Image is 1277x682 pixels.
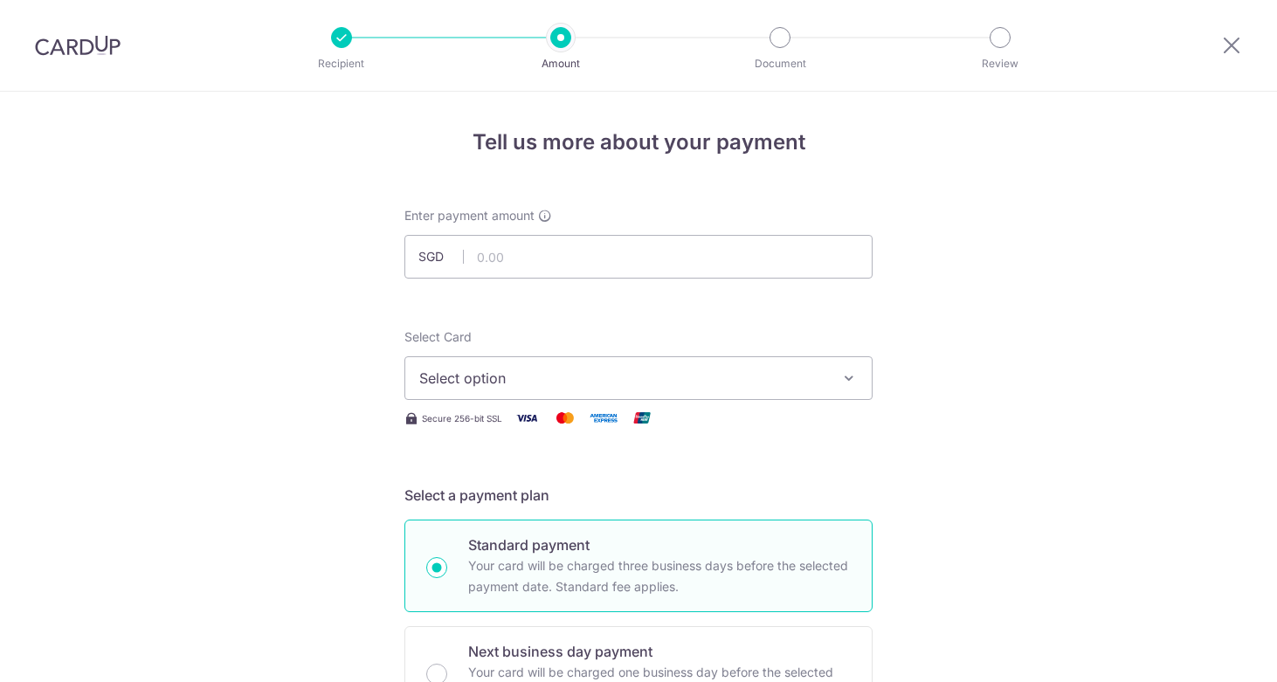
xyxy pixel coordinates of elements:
[404,356,873,400] button: Select option
[422,411,502,425] span: Secure 256-bit SSL
[419,368,826,389] span: Select option
[935,55,1065,72] p: Review
[509,407,544,429] img: Visa
[548,407,583,429] img: Mastercard
[35,35,121,56] img: CardUp
[625,407,659,429] img: Union Pay
[715,55,845,72] p: Document
[586,407,621,429] img: American Express
[468,641,851,662] p: Next business day payment
[404,127,873,158] h4: Tell us more about your payment
[468,534,851,555] p: Standard payment
[418,248,464,265] span: SGD
[1164,630,1260,673] iframe: Opens a widget where you can find more information
[404,329,472,344] span: translation missing: en.payables.payment_networks.credit_card.summary.labels.select_card
[404,207,535,224] span: Enter payment amount
[404,235,873,279] input: 0.00
[404,485,873,506] h5: Select a payment plan
[496,55,625,72] p: Amount
[277,55,406,72] p: Recipient
[468,555,851,597] p: Your card will be charged three business days before the selected payment date. Standard fee appl...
